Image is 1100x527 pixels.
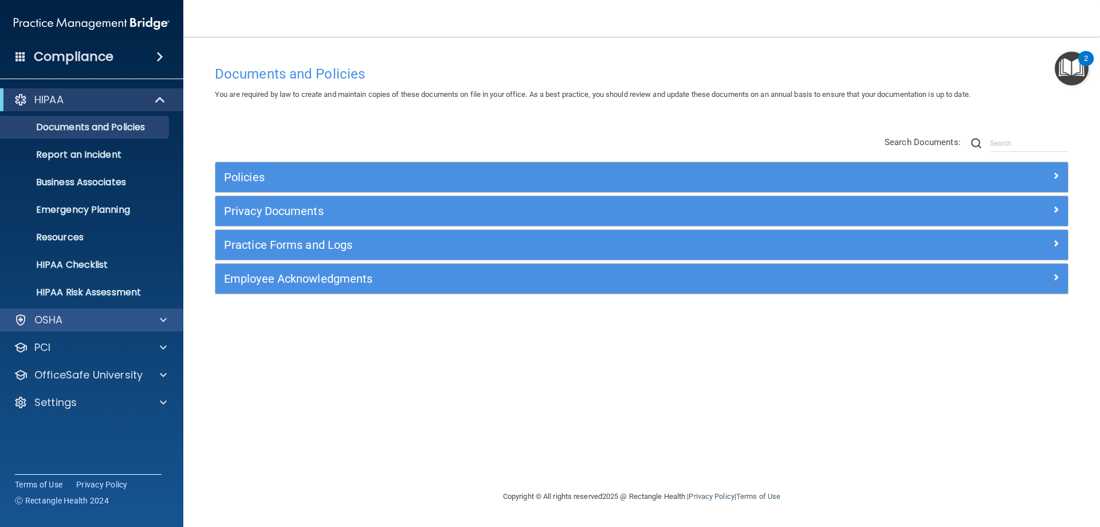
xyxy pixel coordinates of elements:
[14,93,166,107] a: HIPAA
[990,135,1068,152] input: Search
[736,492,780,501] a: Terms of Use
[1055,52,1089,85] button: Open Resource Center, 2 new notifications
[7,232,164,243] p: Resources
[224,171,846,184] h5: Policies
[7,122,164,133] p: Documents and Policies
[215,67,1068,81] h4: Documents and Policies
[7,204,164,216] p: Emergency Planning
[7,287,164,298] p: HIPAA Risk Assessment
[14,313,167,327] a: OSHA
[224,202,1059,220] a: Privacy Documents
[15,495,109,506] span: Ⓒ Rectangle Health 2024
[224,236,1059,254] a: Practice Forms and Logs
[15,479,62,490] a: Terms of Use
[224,168,1059,186] a: Policies
[224,272,846,285] h5: Employee Acknowledgments
[224,239,846,251] h5: Practice Forms and Logs
[34,49,113,65] h4: Compliance
[689,492,734,501] a: Privacy Policy
[34,368,143,382] p: OfficeSafe University
[885,137,961,147] span: Search Documents:
[34,341,50,354] p: PCI
[215,90,971,99] span: You are required by law to create and maintain copies of these documents on file in your office. ...
[224,205,846,217] h5: Privacy Documents
[14,396,167,409] a: Settings
[1084,58,1088,73] div: 2
[971,138,981,149] img: ic-search.3b580494.png
[7,149,164,161] p: Report an Incident
[14,341,167,354] a: PCI
[7,177,164,188] p: Business Associates
[34,313,63,327] p: OSHA
[902,446,1086,491] iframe: Drift Widget Chat Controller
[7,259,164,271] p: HIPAA Checklist
[433,478,851,515] div: Copyright © All rights reserved 2025 @ Rectangle Health | |
[76,479,128,490] a: Privacy Policy
[224,270,1059,288] a: Employee Acknowledgments
[14,368,167,382] a: OfficeSafe University
[34,396,77,409] p: Settings
[34,93,64,107] p: HIPAA
[14,12,170,35] img: PMB logo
